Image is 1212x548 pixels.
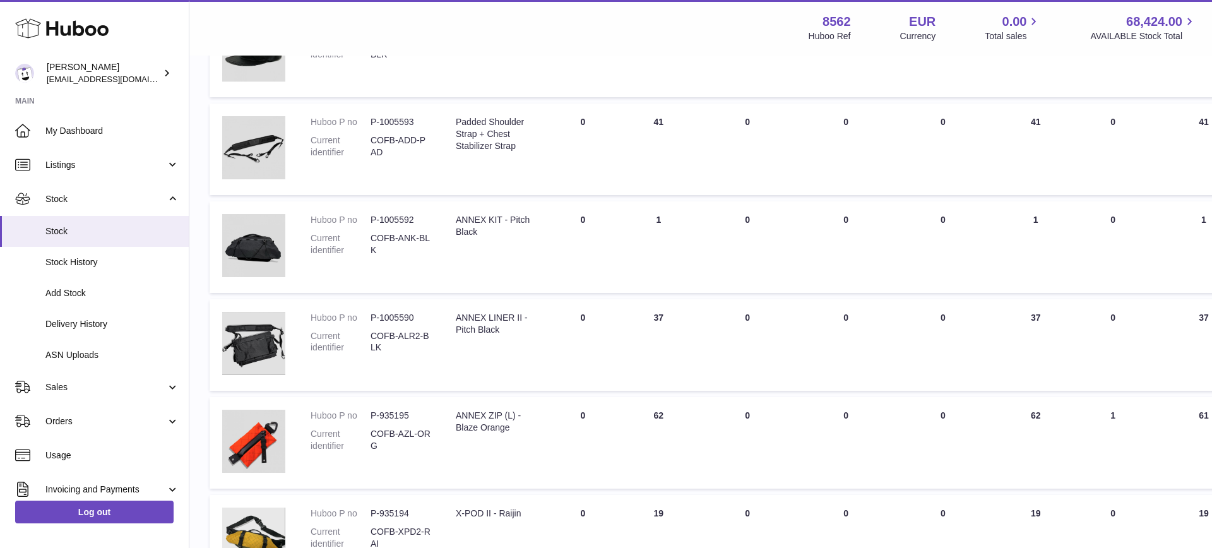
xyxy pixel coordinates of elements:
td: 37 [993,299,1079,391]
div: Currency [900,30,936,42]
td: 0 [545,104,621,195]
td: 1 [1079,397,1148,489]
img: fumi@codeofbell.com [15,64,34,83]
td: 0 [696,299,799,391]
div: X-POD II - Raijin [456,508,532,520]
dd: P-935195 [371,410,431,422]
img: product image [222,116,285,179]
span: 0 [941,215,946,225]
dd: COFB-ALR2-BLK [371,330,431,354]
img: product image [222,410,285,473]
td: 41 [993,104,1079,195]
dt: Huboo P no [311,214,371,226]
td: 1 [993,201,1079,293]
td: 0 [799,299,893,391]
td: 0 [545,397,621,489]
span: Sales [45,381,166,393]
strong: 8562 [823,13,851,30]
dt: Huboo P no [311,116,371,128]
span: Add Stock [45,287,179,299]
dd: P-935194 [371,508,431,520]
dd: COFB-ADD-PAD [371,134,431,158]
td: 0 [696,104,799,195]
dt: Current identifier [311,330,371,354]
dd: P-1005592 [371,214,431,226]
span: Stock History [45,256,179,268]
span: 0 [941,117,946,127]
td: 37 [621,299,696,391]
dd: P-1005593 [371,116,431,128]
span: Stock [45,193,166,205]
div: [PERSON_NAME] [47,61,160,85]
span: My Dashboard [45,125,179,137]
span: Orders [45,415,166,427]
dt: Huboo P no [311,410,371,422]
dt: Huboo P no [311,312,371,324]
dd: COFB-AZL-ORG [371,428,431,452]
dt: Current identifier [311,428,371,452]
span: Delivery History [45,318,179,330]
dt: Current identifier [311,134,371,158]
dd: P-1005590 [371,312,431,324]
a: Log out [15,501,174,523]
dd: COFB-ANK-BLK [371,232,431,256]
div: Padded Shoulder Strap + Chest Stabilizer Strap [456,116,532,152]
td: 0 [1079,299,1148,391]
div: Huboo Ref [809,30,851,42]
span: 0 [941,508,946,518]
span: [EMAIL_ADDRESS][DOMAIN_NAME] [47,74,186,84]
div: ANNEX KIT - Pitch Black [456,214,532,238]
dt: Huboo P no [311,508,371,520]
span: Usage [45,450,179,462]
span: Total sales [985,30,1041,42]
span: ASN Uploads [45,349,179,361]
span: Listings [45,159,166,171]
td: 41 [621,104,696,195]
td: 1 [621,201,696,293]
td: 0 [545,299,621,391]
div: ANNEX LINER II - Pitch Black [456,312,532,336]
img: product image [222,312,285,375]
td: 0 [696,201,799,293]
div: ANNEX ZIP (L) - Blaze Orange [456,410,532,434]
a: 0.00 Total sales [985,13,1041,42]
td: 0 [799,201,893,293]
span: 0 [941,313,946,323]
span: AVAILABLE Stock Total [1090,30,1197,42]
strong: EUR [909,13,936,30]
td: 0 [1079,104,1148,195]
a: 68,424.00 AVAILABLE Stock Total [1090,13,1197,42]
td: 62 [993,397,1079,489]
td: 0 [799,397,893,489]
span: 68,424.00 [1126,13,1182,30]
td: 0 [1079,201,1148,293]
span: Invoicing and Payments [45,484,166,496]
dt: Current identifier [311,232,371,256]
td: 62 [621,397,696,489]
span: 0.00 [1002,13,1027,30]
td: 0 [545,201,621,293]
img: product image [222,214,285,277]
td: 0 [696,397,799,489]
span: 0 [941,410,946,420]
span: Stock [45,225,179,237]
td: 0 [799,104,893,195]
